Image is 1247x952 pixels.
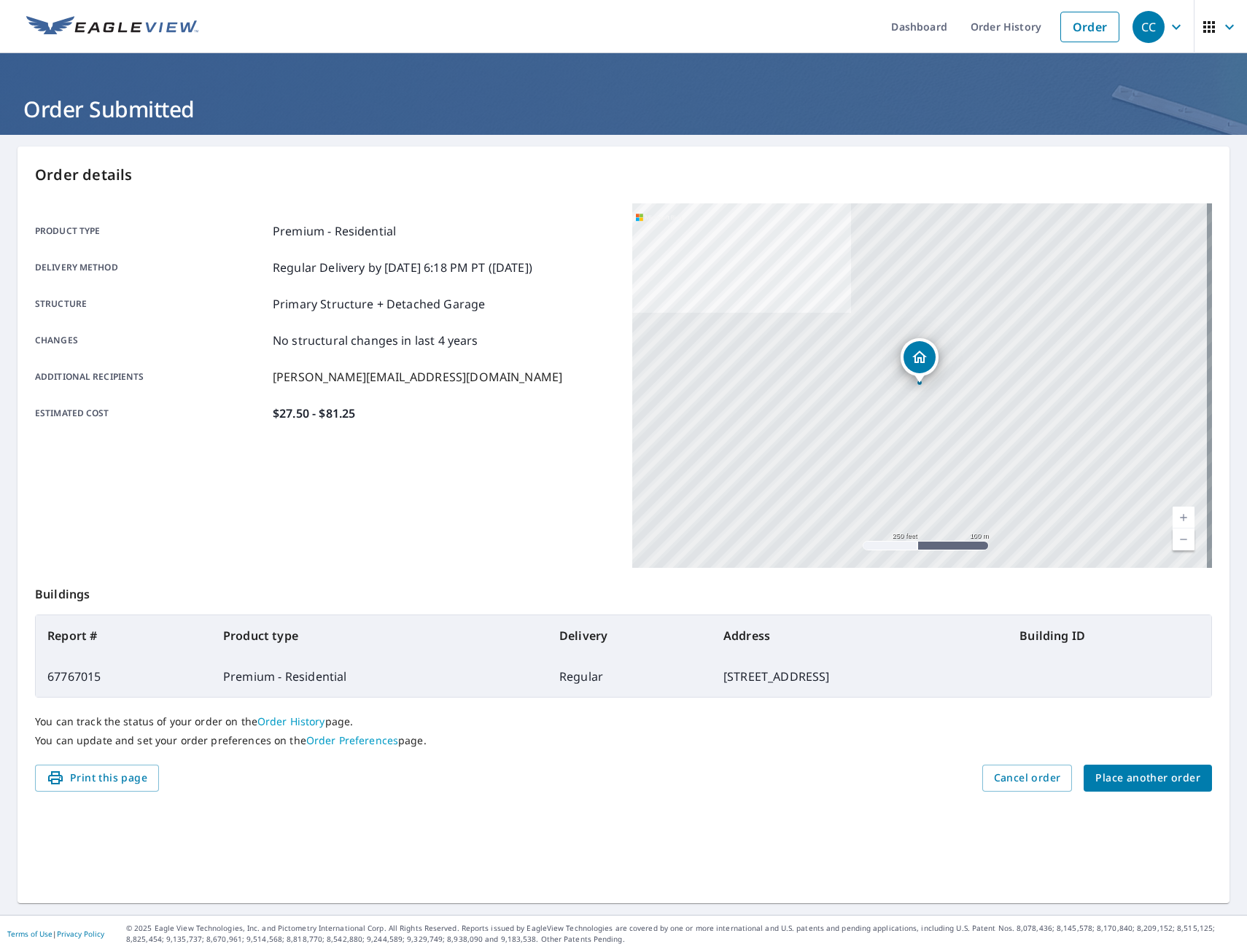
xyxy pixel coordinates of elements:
[273,368,562,386] p: [PERSON_NAME][EMAIL_ADDRESS][DOMAIN_NAME]
[18,94,1229,124] h1: Order Submitted
[273,259,532,276] p: Regular Delivery by [DATE] 6:18 PM PT ([DATE])
[994,769,1061,787] span: Cancel order
[7,929,104,938] p: |
[1173,507,1194,528] a: Current Level 17, Zoom In
[273,405,355,422] p: $27.50 - $81.25
[35,568,1212,614] p: Buildings
[126,923,1240,945] p: © 2025 Eagle View Technologies, Inc. and Pictometry International Corp. All Rights Reserved. Repo...
[712,656,1008,697] td: [STREET_ADDRESS]
[7,929,53,939] a: Terms of Use
[548,656,712,697] td: Regular
[982,765,1073,792] button: Cancel order
[273,295,485,313] p: Primary Structure + Detached Garage
[36,615,211,656] th: Report #
[35,332,267,349] p: Changes
[901,338,939,383] div: Dropped pin, building 1, Residential property, 3402 Split Rock Trl Austin, TX 78739
[1133,11,1165,43] div: CC
[57,929,104,939] a: Privacy Policy
[1095,769,1200,787] span: Place another order
[35,164,1212,186] p: Order details
[35,368,267,386] p: Additional recipients
[548,615,712,656] th: Delivery
[306,733,398,747] a: Order Preferences
[1060,12,1119,42] a: Order
[211,656,548,697] td: Premium - Residential
[257,714,325,728] a: Order History
[1084,765,1212,792] button: Place another order
[35,222,267,240] p: Product type
[35,715,1212,728] p: You can track the status of your order on the page.
[26,16,198,38] img: EV Logo
[35,259,267,276] p: Delivery method
[211,615,548,656] th: Product type
[35,405,267,422] p: Estimated cost
[712,615,1008,656] th: Address
[1173,528,1194,550] a: Current Level 17, Zoom Out
[47,769,147,787] span: Print this page
[36,656,211,697] td: 67767015
[1008,615,1211,656] th: Building ID
[35,295,267,313] p: Structure
[35,734,1212,747] p: You can update and set your order preferences on the page.
[273,332,478,349] p: No structural changes in last 4 years
[273,222,396,240] p: Premium - Residential
[35,765,159,792] button: Print this page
